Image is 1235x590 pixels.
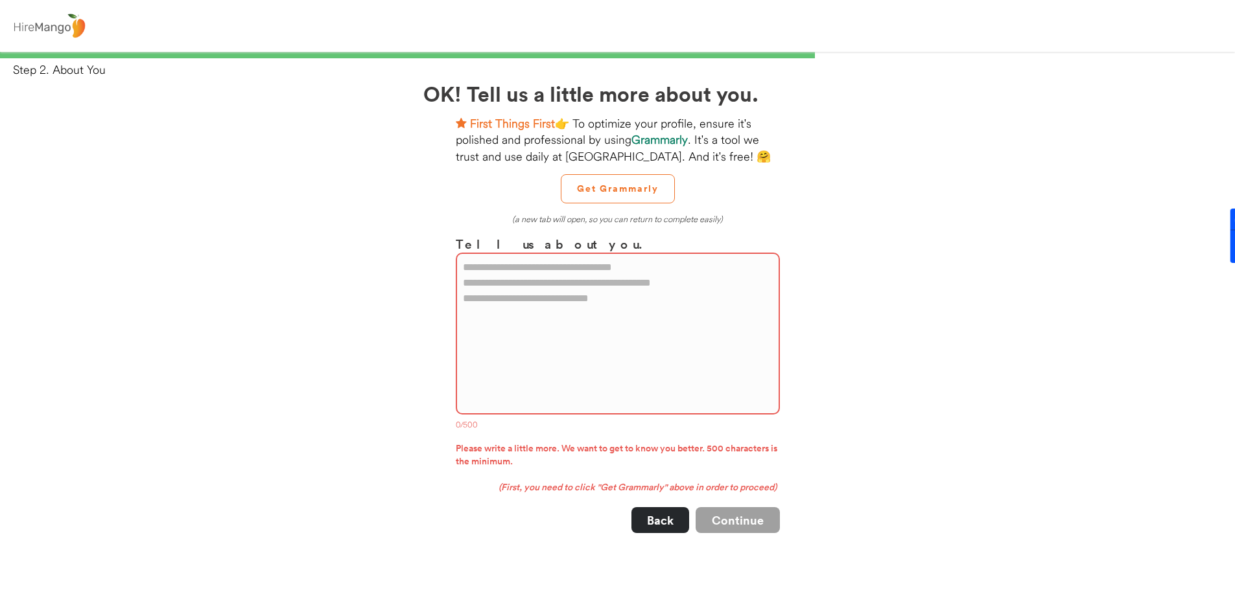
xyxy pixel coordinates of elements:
[456,481,780,494] div: (First, you need to click "Get Grammarly" above in order to proceed)
[456,234,780,253] h3: Tell us about you.
[470,116,555,131] strong: First Things First
[631,132,688,147] strong: Grammarly
[3,52,1232,58] div: 66%
[456,442,780,471] div: Please write a little more. We want to get to know you better. 500 characters is the minimum.
[561,174,675,203] button: Get Grammarly
[696,507,780,533] button: Continue
[512,214,723,224] em: (a new tab will open, so you can return to complete easily)
[631,507,689,533] button: Back
[13,62,1235,78] div: Step 2. About You
[423,78,812,109] h2: OK! Tell us a little more about you.
[10,11,89,41] img: logo%20-%20hiremango%20gray.png
[456,115,780,165] div: 👉 To optimize your profile, ensure it's polished and professional by using . It's a tool we trust...
[456,420,780,433] div: 0/500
